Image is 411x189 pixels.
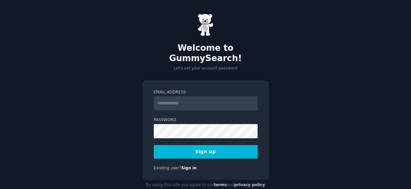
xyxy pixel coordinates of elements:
label: Email Address [154,89,258,95]
img: Gummy Bear [198,14,214,36]
p: Let's set your account password [142,66,269,71]
span: Existing user? [154,166,181,170]
a: privacy policy [234,183,265,187]
a: terms [214,183,227,187]
a: Sign in [181,166,197,170]
h2: Welcome to GummySearch! [142,43,269,63]
label: Password [154,117,258,123]
button: Sign up [154,145,258,159]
